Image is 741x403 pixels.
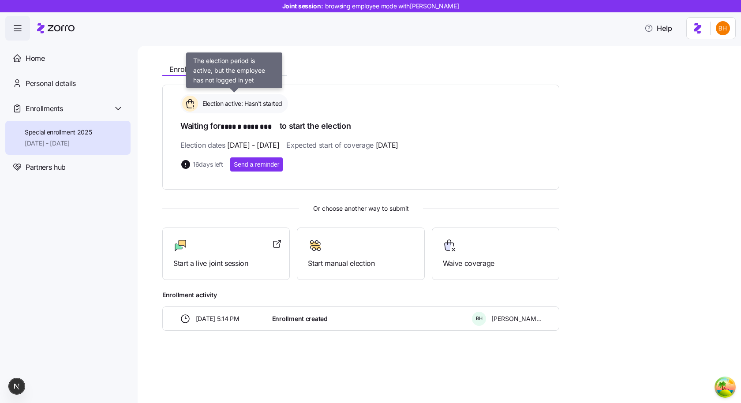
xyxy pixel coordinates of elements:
span: [DATE] - [DATE] [25,139,92,148]
button: Open Tanstack query devtools [716,378,734,396]
span: Election active: Hasn't started [200,99,282,108]
span: Personal details [26,78,76,89]
span: Joint session: [282,2,459,11]
span: Enrollments [26,103,63,114]
h1: Waiting for to start the election [180,120,541,133]
span: Start a live joint session [173,258,279,269]
span: Home [26,53,45,64]
span: Partners hub [26,162,66,173]
span: [PERSON_NAME] [491,314,542,323]
span: Expected start of coverage [286,140,398,151]
span: Enrollment activity [162,291,559,299]
span: Enrollment [169,66,205,73]
span: Files [219,66,234,73]
span: Election dates [180,140,279,151]
span: 16 days left [193,160,223,169]
span: B H [476,316,483,321]
span: Or choose another way to submit [162,204,559,213]
img: 4c75172146ef2474b9d2df7702cc87ce [716,21,730,35]
button: Send a reminder [230,157,283,172]
button: Help [637,19,679,37]
span: Send a reminder [234,160,280,169]
span: Start manual election [308,258,413,269]
span: Payments [248,66,280,73]
span: Waive coverage [443,258,548,269]
span: [DATE] - [DATE] [227,140,279,151]
span: Help [644,23,672,34]
span: Enrollment created [272,314,328,323]
span: Special enrollment 2025 [25,128,92,137]
span: [DATE] 5:14 PM [196,314,240,323]
span: [DATE] [376,140,398,151]
span: browsing employee mode with [PERSON_NAME] [325,2,459,11]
